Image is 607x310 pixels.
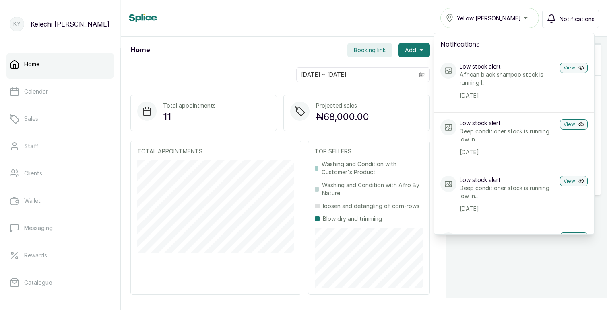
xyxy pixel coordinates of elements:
[560,15,595,23] span: Notifications
[323,215,382,223] p: Blow dry and trimming
[419,72,425,77] svg: calendar
[315,147,423,155] p: TOP SELLERS
[6,271,114,294] a: Catalogue
[24,279,52,287] p: Catalogue
[322,181,423,197] p: Washing and Condition with Afro By Nature
[163,110,216,124] p: 11
[6,108,114,130] a: Sales
[24,197,41,205] p: Wallet
[130,45,150,55] h1: Home
[460,92,557,100] p: [DATE]
[398,43,430,57] button: Add
[560,232,588,243] button: View
[542,10,599,28] button: Notifications
[560,119,588,130] button: View
[460,71,557,87] p: African black shampoo stock is running l...
[6,135,114,157] a: Staff
[560,176,588,186] button: View
[460,63,557,71] p: Low stock alert
[24,169,42,177] p: Clients
[137,147,295,155] p: TOTAL APPOINTMENTS
[440,40,588,49] h2: Notifications
[6,244,114,267] a: Rewards
[31,19,109,29] p: Kelechi [PERSON_NAME]
[460,127,557,143] p: Deep conditioner stock is running low in...
[460,176,557,184] p: Low stock alert
[347,43,392,57] button: Booking link
[24,224,53,232] p: Messaging
[316,102,369,110] p: Projected sales
[6,217,114,239] a: Messaging
[24,88,48,96] p: Calendar
[6,162,114,185] a: Clients
[354,46,386,54] span: Booking link
[460,184,557,200] p: Deep conditioner stock is running low in...
[323,202,419,210] p: loosen and detangling of corn-rows
[460,205,557,213] p: [DATE]
[297,68,414,82] input: Select date
[460,148,557,156] p: [DATE]
[6,190,114,212] a: Wallet
[24,251,47,259] p: Rewards
[163,102,216,110] p: Total appointments
[13,20,21,28] p: KY
[6,80,114,103] a: Calendar
[405,46,416,54] span: Add
[316,110,369,124] p: ₦68,000.00
[560,63,588,73] button: View
[24,115,38,123] p: Sales
[322,160,423,176] p: Washing and Condition with Customer's Product
[24,142,39,150] p: Staff
[460,119,557,127] p: Low stock alert
[24,60,39,68] p: Home
[460,232,557,241] p: Low stock alert
[440,8,539,28] button: Yellow [PERSON_NAME]
[457,14,521,22] span: Yellow [PERSON_NAME]
[6,53,114,75] a: Home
